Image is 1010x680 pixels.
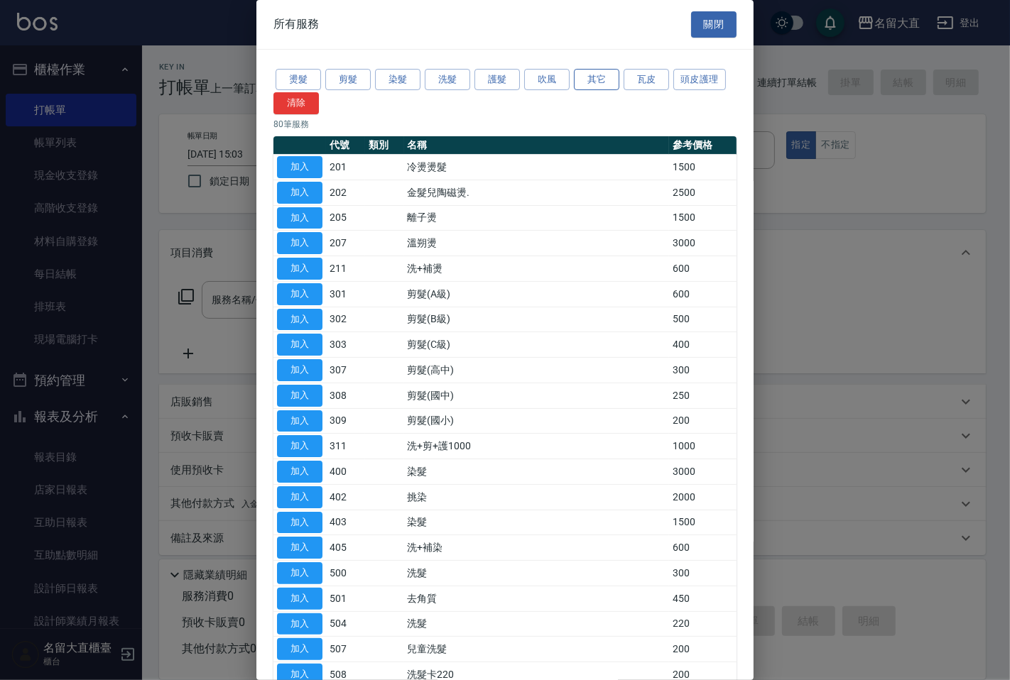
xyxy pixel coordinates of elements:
td: 450 [669,586,737,611]
td: 溫朔燙 [404,231,669,256]
button: 加入 [277,435,322,457]
td: 202 [326,180,365,205]
td: 剪髮(B級) [404,307,669,332]
button: 加入 [277,309,322,331]
td: 1000 [669,434,737,459]
td: 207 [326,231,365,256]
td: 300 [669,358,737,383]
td: 金髮兒陶磁燙. [404,180,669,205]
td: 500 [669,307,737,332]
td: 離子燙 [404,205,669,231]
td: 兒童洗髮 [404,637,669,662]
button: 清除 [273,92,319,114]
td: 洗髮 [404,561,669,586]
td: 500 [326,561,365,586]
button: 護髮 [474,69,520,91]
td: 染髮 [404,510,669,535]
td: 250 [669,383,737,408]
td: 300 [669,561,737,586]
button: 頭皮護理 [673,69,726,91]
td: 600 [669,256,737,282]
th: 名稱 [404,136,669,155]
button: 加入 [277,258,322,280]
td: 去角質 [404,586,669,611]
td: 1500 [669,510,737,535]
td: 501 [326,586,365,611]
td: 311 [326,434,365,459]
td: 403 [326,510,365,535]
span: 所有服務 [273,17,319,31]
td: 200 [669,637,737,662]
button: 瓦皮 [624,69,669,91]
td: 201 [326,155,365,180]
td: 2500 [669,180,737,205]
button: 吹風 [524,69,570,91]
td: 染髮 [404,459,669,485]
button: 加入 [277,613,322,635]
button: 染髮 [375,69,420,91]
button: 加入 [277,512,322,534]
td: 600 [669,535,737,561]
td: 挑染 [404,484,669,510]
button: 加入 [277,283,322,305]
td: 1500 [669,205,737,231]
td: 洗+補燙 [404,256,669,282]
td: 400 [326,459,365,485]
td: 1500 [669,155,737,180]
td: 309 [326,408,365,434]
td: 302 [326,307,365,332]
th: 代號 [326,136,365,155]
td: 220 [669,611,737,637]
td: 504 [326,611,365,637]
button: 加入 [277,182,322,204]
th: 類別 [365,136,404,155]
td: 2000 [669,484,737,510]
td: 剪髮(國中) [404,383,669,408]
td: 303 [326,332,365,358]
button: 加入 [277,385,322,407]
td: 冷燙燙髮 [404,155,669,180]
td: 205 [326,205,365,231]
button: 關閉 [691,11,737,38]
td: 307 [326,358,365,383]
td: 600 [669,281,737,307]
button: 加入 [277,334,322,356]
td: 405 [326,535,365,561]
td: 301 [326,281,365,307]
td: 洗+剪+護1000 [404,434,669,459]
button: 加入 [277,486,322,508]
button: 燙髮 [276,69,321,91]
button: 加入 [277,461,322,483]
p: 80 筆服務 [273,118,737,131]
td: 3000 [669,459,737,485]
button: 其它 [574,69,619,91]
button: 加入 [277,638,322,660]
button: 加入 [277,562,322,584]
td: 211 [326,256,365,282]
button: 加入 [277,537,322,559]
button: 加入 [277,207,322,229]
button: 加入 [277,359,322,381]
td: 3000 [669,231,737,256]
td: 剪髮(A級) [404,281,669,307]
td: 507 [326,637,365,662]
td: 洗+補染 [404,535,669,561]
button: 加入 [277,156,322,178]
button: 剪髮 [325,69,371,91]
td: 308 [326,383,365,408]
button: 洗髮 [425,69,470,91]
td: 洗髮 [404,611,669,637]
td: 剪髮(國小) [404,408,669,434]
button: 加入 [277,410,322,432]
td: 402 [326,484,365,510]
td: 200 [669,408,737,434]
td: 剪髮(高中) [404,358,669,383]
th: 參考價格 [669,136,737,155]
td: 剪髮(C級) [404,332,669,358]
button: 加入 [277,588,322,610]
td: 400 [669,332,737,358]
button: 加入 [277,232,322,254]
